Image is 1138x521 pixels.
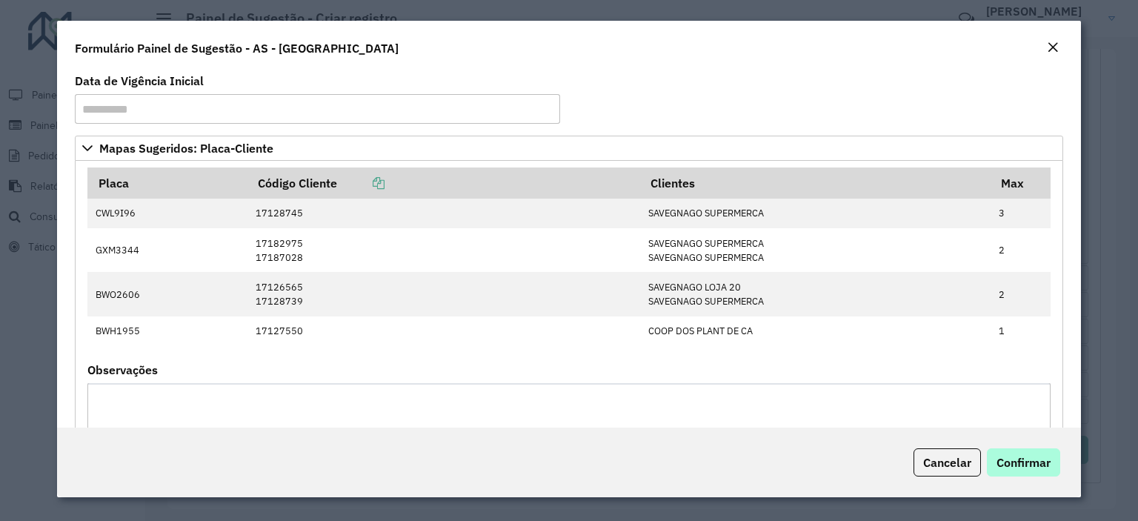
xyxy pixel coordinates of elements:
label: Observações [87,361,158,379]
th: Clientes [641,167,991,199]
a: Mapas Sugeridos: Placa-Cliente [75,136,1063,161]
a: Copiar [337,176,385,190]
td: BWO2606 [87,272,247,316]
th: Placa [87,167,247,199]
td: COOP DOS PLANT DE CA [641,316,991,346]
span: Confirmar [996,455,1051,470]
td: 2 [991,228,1051,272]
td: 3 [991,199,1051,228]
td: 17182975 17187028 [248,228,641,272]
td: 2 [991,272,1051,316]
td: SAVEGNAGO LOJA 20 SAVEGNAGO SUPERMERCA [641,272,991,316]
td: 17126565 17128739 [248,272,641,316]
button: Cancelar [914,448,981,477]
td: SAVEGNAGO SUPERMERCA SAVEGNAGO SUPERMERCA [641,228,991,272]
td: SAVEGNAGO SUPERMERCA [641,199,991,228]
em: Fechar [1047,42,1059,53]
td: 17127550 [248,316,641,346]
h4: Formulário Painel de Sugestão - AS - [GEOGRAPHIC_DATA] [75,39,399,57]
th: Código Cliente [248,167,641,199]
span: Cancelar [923,455,971,470]
td: BWH1955 [87,316,247,346]
th: Max [991,167,1051,199]
label: Data de Vigência Inicial [75,72,204,90]
button: Confirmar [987,448,1060,477]
td: CWL9I96 [87,199,247,228]
button: Close [1042,39,1063,58]
span: Mapas Sugeridos: Placa-Cliente [99,142,273,154]
td: 1 [991,316,1051,346]
td: 17128745 [248,199,641,228]
td: GXM3344 [87,228,247,272]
